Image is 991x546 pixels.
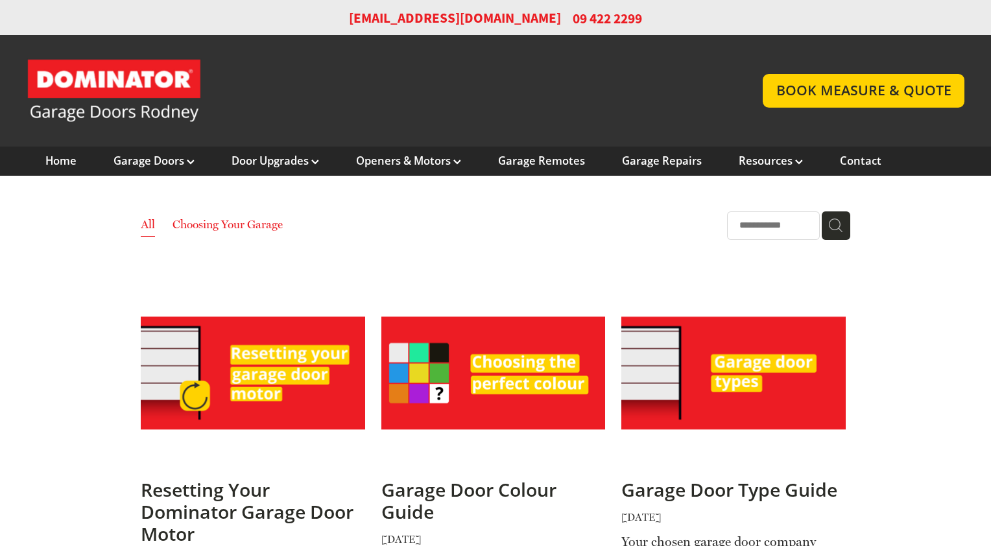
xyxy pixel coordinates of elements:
img: Resetting Your Dominator Garage Door Motor [141,317,365,429]
a: Garage Door Colour Guide [381,477,556,524]
a: Garage Repairs [622,154,702,168]
a: Garage Door Type Guide [621,422,846,431]
a: Garage Doors [113,154,195,168]
span: [DATE] [621,501,846,528]
a: Resources [739,154,803,168]
a: Garage Remotes [498,154,585,168]
a: Choosing Your Garage [173,216,283,237]
a: Resetting Your Dominator Garage Door Motor [141,477,353,546]
span: 09 422 2299 [573,9,642,28]
a: BOOK MEASURE & QUOTE [763,74,964,107]
a: All [141,217,155,231]
img: Garage Door Colour Guide [381,317,606,429]
img: Garage Door Type Guide [621,317,846,429]
a: Garage Door Colour Guide [381,422,606,431]
a: Contact [840,154,881,168]
a: Resetting Your Dominator Garage Door Motor [141,422,365,431]
a: Openers & Motors [356,154,461,168]
a: Door Upgrades [232,154,319,168]
a: Home [45,154,77,168]
a: Garage Door Type Guide [621,477,837,502]
a: [EMAIL_ADDRESS][DOMAIN_NAME] [349,9,561,28]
